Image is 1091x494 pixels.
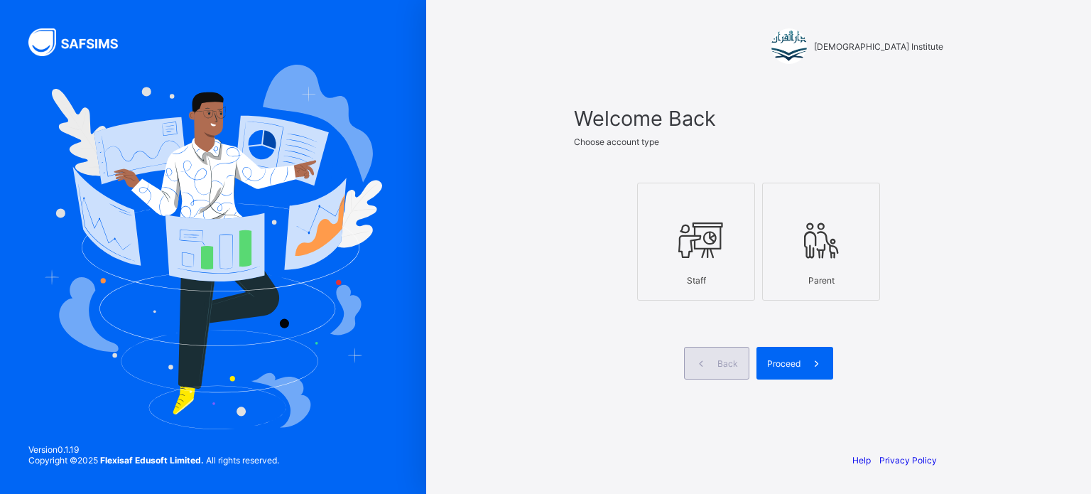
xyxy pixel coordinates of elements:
[28,444,279,455] span: Version 0.1.19
[100,455,204,466] strong: Flexisaf Edusoft Limited.
[28,455,279,466] span: Copyright © 2025 All rights reserved.
[574,136,659,147] span: Choose account type
[44,65,382,429] img: Hero Image
[879,455,937,466] a: Privacy Policy
[28,28,135,56] img: SAFSIMS Logo
[645,268,747,293] div: Staff
[852,455,871,466] a: Help
[767,358,800,369] span: Proceed
[770,268,872,293] div: Parent
[814,41,943,52] span: [DEMOGRAPHIC_DATA] Institute
[717,358,738,369] span: Back
[574,106,943,131] span: Welcome Back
